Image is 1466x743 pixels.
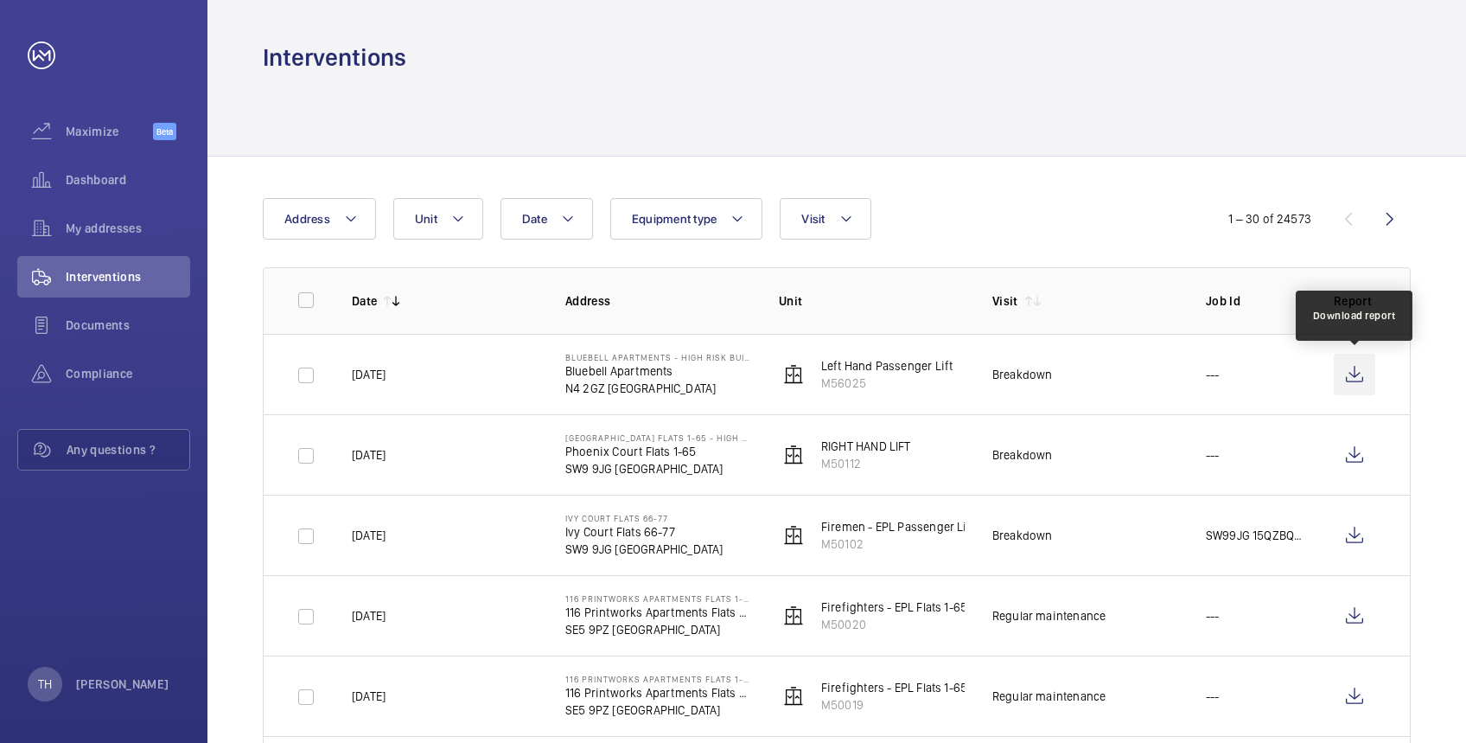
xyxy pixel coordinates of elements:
span: Interventions [66,268,190,285]
span: Any questions ? [67,441,189,458]
p: M56025 [821,375,953,392]
p: 116 Printworks Apartments Flats 1-65 - High Risk Building [565,674,751,684]
p: Ivy Court Flats 66-77 [565,523,723,541]
button: Unit [393,198,483,240]
div: Regular maintenance [992,688,1106,705]
p: SE5 9PZ [GEOGRAPHIC_DATA] [565,621,751,638]
p: Left Hand Passenger Lift [821,357,953,375]
p: [DATE] [352,527,386,544]
span: Beta [153,123,176,140]
span: Dashboard [66,171,190,189]
p: M50112 [821,455,911,472]
p: [DATE] [352,688,386,705]
p: SW9 9JG [GEOGRAPHIC_DATA] [565,541,723,558]
p: M50020 [821,616,995,633]
p: Unit [779,292,965,310]
button: Address [263,198,376,240]
button: Date [500,198,593,240]
p: 116 Printworks Apartments Flats 1-65 - High Risk Building [565,593,751,604]
p: Firefighters - EPL Flats 1-65 No 1 [821,679,992,696]
p: Bluebell Apartments - High Risk Building [565,352,751,362]
img: elevator.svg [783,605,804,626]
p: --- [1206,607,1220,625]
p: RIGHT HAND LIFT [821,438,911,455]
span: Documents [66,317,190,334]
p: Date [352,292,377,310]
p: Firefighters - EPL Flats 1-65 No 2 [821,599,995,616]
p: [DATE] [352,446,386,464]
button: Visit [780,198,870,240]
p: Phoenix Court Flats 1-65 [565,443,751,460]
span: Maximize [66,123,153,140]
div: Breakdown [992,527,1053,544]
span: Date [522,212,547,226]
p: --- [1206,688,1220,705]
p: [PERSON_NAME] [76,676,169,693]
p: --- [1206,366,1220,383]
p: 116 Printworks Apartments Flats 1-65 [565,684,751,701]
img: elevator.svg [783,364,804,385]
span: Equipment type [632,212,717,226]
span: Visit [801,212,825,226]
p: SE5 9PZ [GEOGRAPHIC_DATA] [565,701,751,719]
p: SW99JG 15QZBQ1/VC [1206,527,1306,544]
button: Equipment type [610,198,763,240]
span: My addresses [66,220,190,237]
img: elevator.svg [783,445,804,465]
img: elevator.svg [783,525,804,546]
span: Compliance [66,365,190,382]
p: SW9 9JG [GEOGRAPHIC_DATA] [565,460,751,477]
p: Firemen - EPL Passenger Lift Flats 66-77 [821,518,1036,535]
p: Address [565,292,751,310]
p: --- [1206,446,1220,464]
p: [GEOGRAPHIC_DATA] Flats 1-65 - High Risk Building [565,432,751,443]
div: Breakdown [992,366,1053,383]
p: N4 2GZ [GEOGRAPHIC_DATA] [565,380,751,397]
span: Unit [415,212,437,226]
div: Download report [1313,308,1396,323]
p: Job Id [1206,292,1306,310]
p: TH [38,676,52,693]
h1: Interventions [263,42,406,74]
p: Bluebell Apartments [565,362,751,380]
p: M50102 [821,535,1036,553]
p: 116 Printworks Apartments Flats 1-65 [565,604,751,621]
div: Regular maintenance [992,607,1106,625]
div: 1 – 30 of 24573 [1228,210,1311,227]
img: elevator.svg [783,686,804,707]
span: Address [284,212,330,226]
div: Breakdown [992,446,1053,464]
p: Ivy Court Flats 66-77 [565,513,723,523]
p: M50019 [821,696,992,714]
p: [DATE] [352,366,386,383]
p: Visit [992,292,1018,310]
p: [DATE] [352,607,386,625]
